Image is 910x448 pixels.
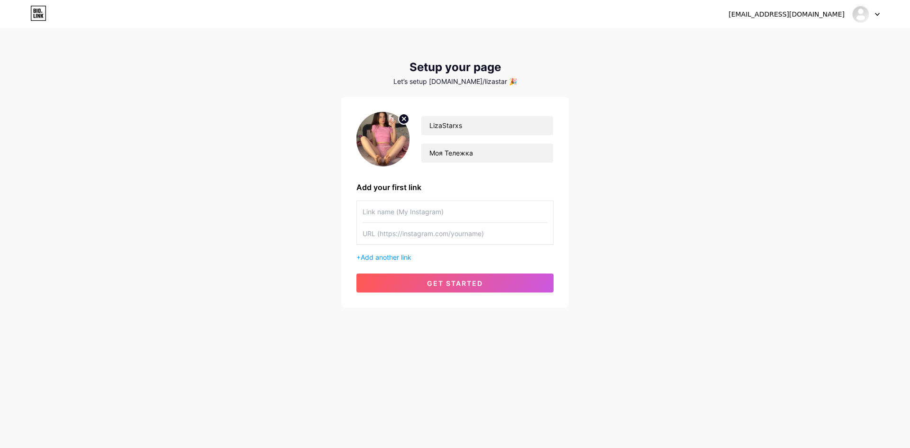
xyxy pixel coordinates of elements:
span: Add another link [361,253,411,261]
div: Let’s setup [DOMAIN_NAME]/lizastar 🎉 [341,78,569,85]
input: URL (https://instagram.com/yourname) [363,223,547,244]
input: Your name [421,116,553,135]
img: lizastar [852,5,870,23]
input: Link name (My Instagram) [363,201,547,222]
input: bio [421,144,553,163]
div: + [356,252,554,262]
div: [EMAIL_ADDRESS][DOMAIN_NAME] [728,9,845,19]
img: profile pic [356,112,409,166]
button: get started [356,274,554,293]
div: Add your first link [356,182,554,193]
div: Setup your page [341,61,569,74]
span: get started [427,279,483,287]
